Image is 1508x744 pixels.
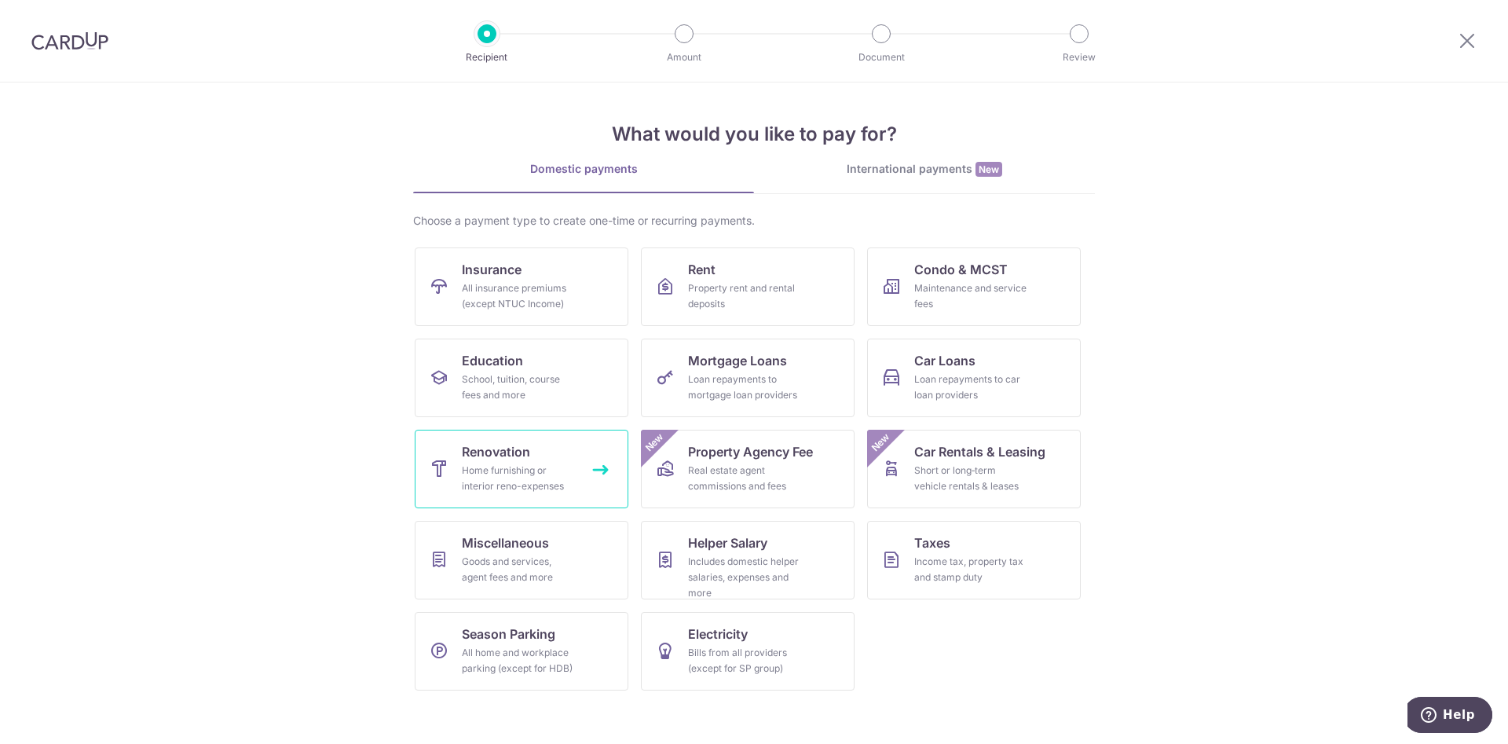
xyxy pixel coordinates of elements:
div: Income tax, property tax and stamp duty [914,554,1027,585]
span: Car Loans [914,351,975,370]
span: Help [35,11,68,25]
span: New [868,430,894,456]
div: Includes domestic helper salaries, expenses and more [688,554,801,601]
span: Car Rentals & Leasing [914,442,1045,461]
a: Season ParkingAll home and workplace parking (except for HDB) [415,612,628,691]
div: Property rent and rental deposits [688,280,801,312]
div: International payments [754,161,1095,178]
span: New [642,430,668,456]
a: ElectricityBills from all providers (except for SP group) [641,612,855,691]
a: Car LoansLoan repayments to car loan providers [867,339,1081,417]
span: Renovation [462,442,530,461]
span: Rent [688,260,716,279]
a: MiscellaneousGoods and services, agent fees and more [415,521,628,599]
span: Helper Salary [688,533,767,552]
a: TaxesIncome tax, property tax and stamp duty [867,521,1081,599]
h4: What would you like to pay for? [413,120,1095,148]
a: RenovationHome furnishing or interior reno-expenses [415,430,628,508]
span: Mortgage Loans [688,351,787,370]
p: Review [1021,49,1137,65]
div: School, tuition, course fees and more [462,372,575,403]
div: All home and workplace parking (except for HDB) [462,645,575,676]
img: CardUp [31,31,108,50]
a: Condo & MCSTMaintenance and service fees [867,247,1081,326]
span: Taxes [914,533,950,552]
a: Helper SalaryIncludes domestic helper salaries, expenses and more [641,521,855,599]
div: Loan repayments to car loan providers [914,372,1027,403]
div: Bills from all providers (except for SP group) [688,645,801,676]
a: InsuranceAll insurance premiums (except NTUC Income) [415,247,628,326]
a: RentProperty rent and rental deposits [641,247,855,326]
div: Choose a payment type to create one-time or recurring payments. [413,213,1095,229]
iframe: Opens a widget where you can find more information [1407,697,1492,736]
span: Property Agency Fee [688,442,813,461]
p: Amount [626,49,742,65]
div: Maintenance and service fees [914,280,1027,312]
a: Property Agency FeeReal estate agent commissions and feesNew [641,430,855,508]
div: Real estate agent commissions and fees [688,463,801,494]
span: Electricity [688,625,748,643]
span: Miscellaneous [462,533,549,552]
p: Recipient [429,49,545,65]
div: Domestic payments [413,161,754,177]
div: All insurance premiums (except NTUC Income) [462,280,575,312]
a: EducationSchool, tuition, course fees and more [415,339,628,417]
div: Home furnishing or interior reno-expenses [462,463,575,494]
div: Goods and services, agent fees and more [462,554,575,585]
div: Short or long‑term vehicle rentals & leases [914,463,1027,494]
span: Season Parking [462,625,555,643]
a: Mortgage LoansLoan repayments to mortgage loan providers [641,339,855,417]
span: Condo & MCST [914,260,1008,279]
div: Loan repayments to mortgage loan providers [688,372,801,403]
span: Insurance [462,260,522,279]
span: New [975,162,1002,177]
p: Document [823,49,939,65]
a: Car Rentals & LeasingShort or long‑term vehicle rentals & leasesNew [867,430,1081,508]
span: Education [462,351,523,370]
